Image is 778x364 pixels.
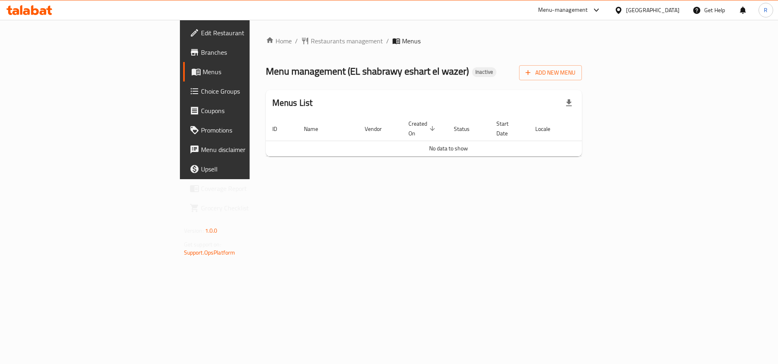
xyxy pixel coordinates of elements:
span: Promotions [201,125,304,135]
span: Choice Groups [201,86,304,96]
div: [GEOGRAPHIC_DATA] [626,6,680,15]
nav: breadcrumb [266,36,582,46]
span: Coupons [201,106,304,116]
a: Restaurants management [301,36,383,46]
span: Menus [203,67,304,77]
h2: Menus List [272,97,313,109]
table: enhanced table [266,116,631,156]
div: Menu-management [538,5,588,15]
a: Promotions [183,120,310,140]
span: Version: [184,225,204,236]
a: Branches [183,43,310,62]
th: Actions [571,116,631,141]
span: Start Date [496,119,519,138]
a: Upsell [183,159,310,179]
a: Coverage Report [183,179,310,198]
span: Vendor [365,124,392,134]
span: Status [454,124,480,134]
li: / [386,36,389,46]
span: Branches [201,47,304,57]
span: Menu disclaimer [201,145,304,154]
span: Menu management ( EL shabrawy eshart el wazer ) [266,62,469,80]
a: Coupons [183,101,310,120]
a: Support.OpsPlatform [184,247,235,258]
span: Grocery Checklist [201,203,304,213]
a: Menus [183,62,310,81]
span: Locale [535,124,561,134]
span: Edit Restaurant [201,28,304,38]
span: Menus [402,36,421,46]
span: No data to show [429,143,468,154]
span: Inactive [472,69,496,75]
span: Restaurants management [311,36,383,46]
button: Add New Menu [519,65,582,80]
span: Name [304,124,329,134]
span: Upsell [201,164,304,174]
a: Menu disclaimer [183,140,310,159]
div: Export file [559,93,579,113]
span: Coverage Report [201,184,304,193]
span: ID [272,124,288,134]
span: Created On [408,119,438,138]
a: Choice Groups [183,81,310,101]
div: Inactive [472,67,496,77]
a: Grocery Checklist [183,198,310,218]
span: Add New Menu [526,68,575,78]
span: R [764,6,767,15]
a: Edit Restaurant [183,23,310,43]
span: 1.0.0 [205,225,218,236]
span: Get support on: [184,239,221,250]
